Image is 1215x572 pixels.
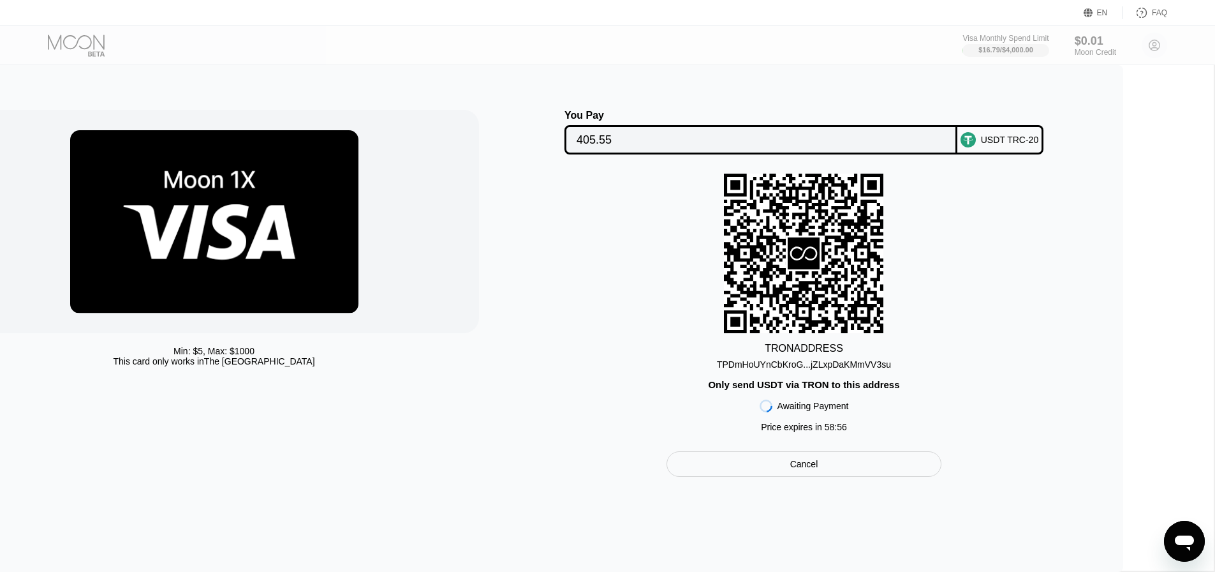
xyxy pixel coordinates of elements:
div: Only send USDT via TRON to this address [708,379,899,390]
div: TPDmHoUYnCbKroG...jZLxpDaKMmVV3su [717,354,891,370]
div: You PayUSDT TRC-20 [524,110,1085,154]
div: Price expires in [761,422,847,432]
div: You Pay [564,110,957,121]
div: Cancel [666,451,941,477]
div: Visa Monthly Spend Limit [962,34,1049,43]
div: TPDmHoUYnCbKroG...jZLxpDaKMmVV3su [717,359,891,370]
div: USDT TRC-20 [981,135,1039,145]
div: EN [1097,8,1108,17]
div: Awaiting Payment [777,401,849,411]
div: FAQ [1152,8,1167,17]
div: $16.79 / $4,000.00 [978,46,1033,54]
div: FAQ [1123,6,1167,19]
div: Min: $ 5 , Max: $ 1000 [173,346,254,356]
div: Cancel [790,458,818,470]
div: This card only works in The [GEOGRAPHIC_DATA] [113,356,314,366]
span: 58 : 56 [825,422,847,432]
div: TRON ADDRESS [765,343,843,354]
iframe: Button to launch messaging window [1164,521,1205,562]
div: EN [1084,6,1123,19]
div: Visa Monthly Spend Limit$16.79/$4,000.00 [962,34,1049,57]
